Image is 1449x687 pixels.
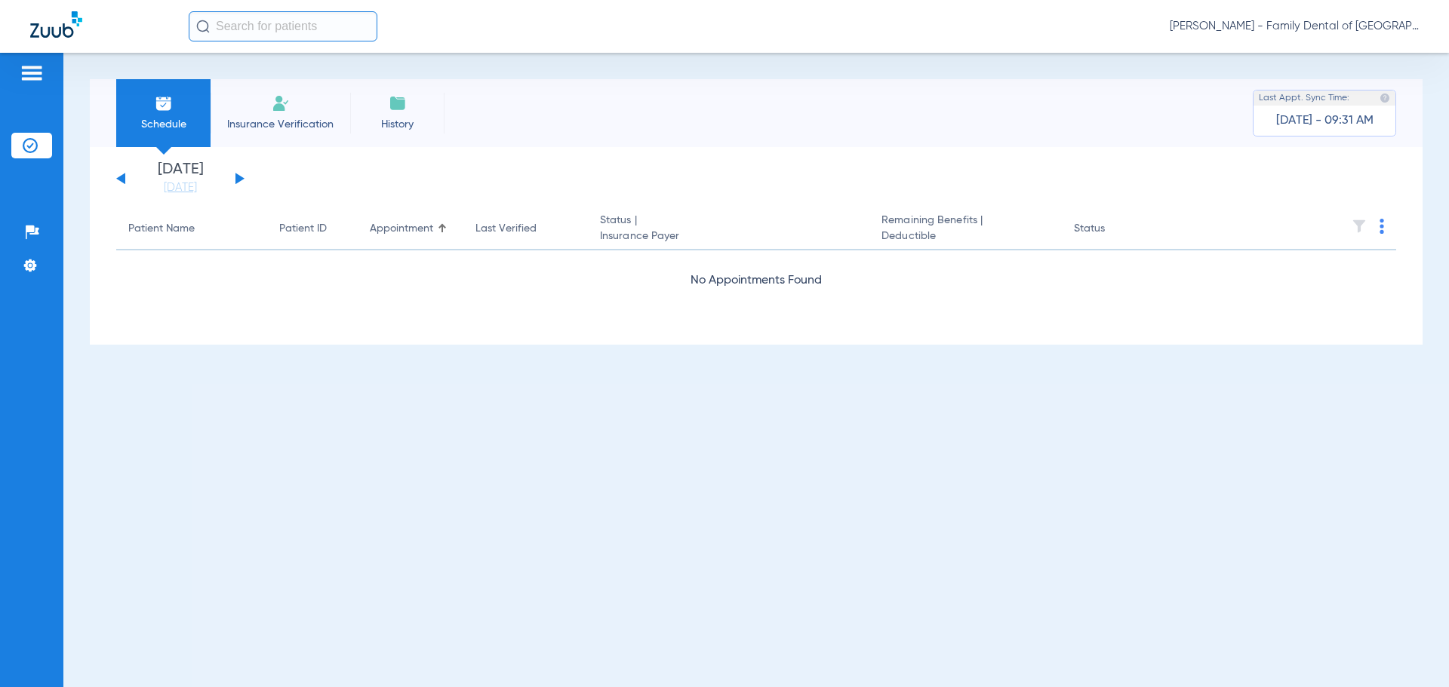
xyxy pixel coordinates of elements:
th: Status [1062,208,1164,250]
th: Remaining Benefits | [869,208,1061,250]
th: Status | [588,208,869,250]
img: last sync help info [1380,93,1390,103]
span: History [361,117,433,132]
div: Appointment [370,221,451,237]
div: Patient ID [279,221,327,237]
img: filter.svg [1352,219,1367,234]
input: Search for patients [189,11,377,41]
img: Zuub Logo [30,11,82,38]
img: hamburger-icon [20,64,44,82]
a: [DATE] [135,180,226,195]
div: Patient ID [279,221,346,237]
span: Insurance Payer [600,228,857,244]
div: Appointment [370,221,433,237]
div: Last Verified [475,221,537,237]
img: History [389,94,407,112]
span: [DATE] - 09:31 AM [1276,113,1374,128]
img: group-dot-blue.svg [1380,219,1384,234]
span: Deductible [881,228,1049,244]
div: Last Verified [475,221,576,237]
div: Patient Name [128,221,255,237]
div: Patient Name [128,221,195,237]
img: Schedule [155,94,173,112]
span: [PERSON_NAME] - Family Dental of [GEOGRAPHIC_DATA] [1170,19,1419,34]
li: [DATE] [135,162,226,195]
span: Schedule [128,117,199,132]
span: Last Appt. Sync Time: [1259,90,1349,106]
span: Insurance Verification [222,117,339,132]
img: Search Icon [196,20,210,33]
img: Manual Insurance Verification [272,94,290,112]
div: No Appointments Found [116,271,1396,290]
